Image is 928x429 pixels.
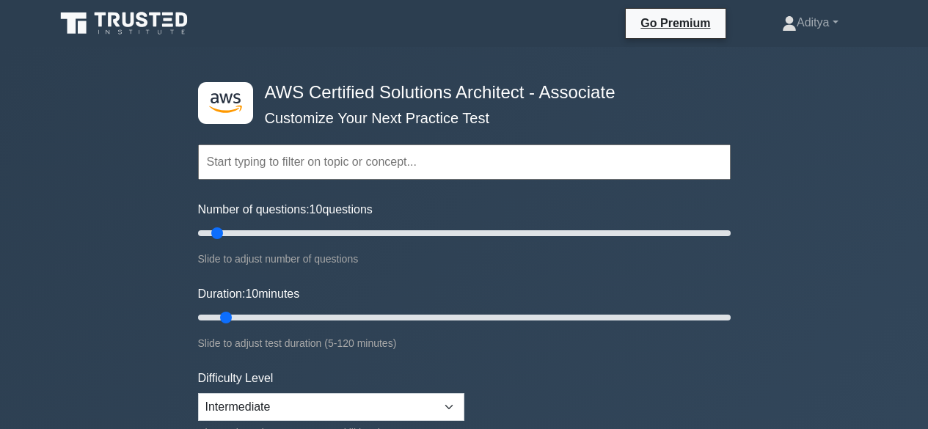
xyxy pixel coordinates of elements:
[310,203,323,216] span: 10
[198,285,300,303] label: Duration: minutes
[259,82,659,103] h4: AWS Certified Solutions Architect - Associate
[198,144,731,180] input: Start typing to filter on topic or concept...
[245,287,258,300] span: 10
[198,201,373,219] label: Number of questions: questions
[632,14,719,32] a: Go Premium
[198,334,731,352] div: Slide to adjust test duration (5-120 minutes)
[198,370,274,387] label: Difficulty Level
[747,8,874,37] a: Aditya
[198,250,731,268] div: Slide to adjust number of questions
